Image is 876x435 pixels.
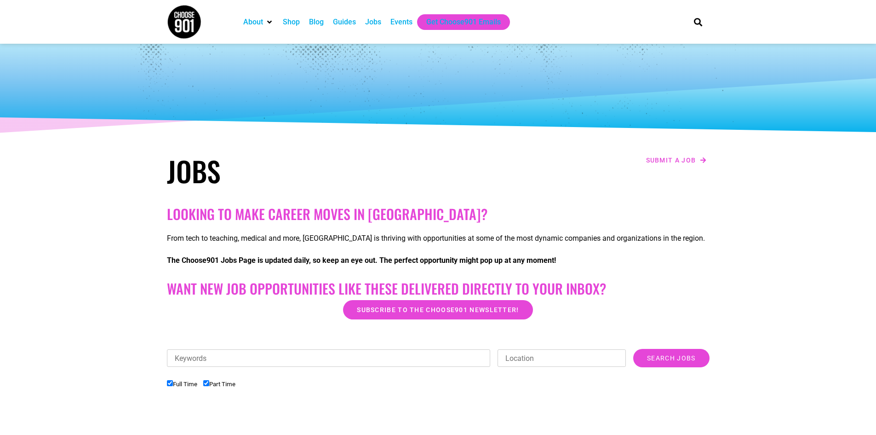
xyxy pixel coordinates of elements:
[167,206,710,222] h2: Looking to make career moves in [GEOGRAPHIC_DATA]?
[167,380,173,386] input: Full Time
[239,14,678,30] nav: Main nav
[167,256,556,265] strong: The Choose901 Jobs Page is updated daily, so keep an eye out. The perfect opportunity might pop u...
[365,17,381,28] a: Jobs
[426,17,501,28] a: Get Choose901 Emails
[343,300,532,319] a: Subscribe to the Choose901 newsletter!
[690,14,705,29] div: Search
[643,154,710,166] a: Submit a job
[239,14,278,30] div: About
[390,17,412,28] a: Events
[333,17,356,28] a: Guides
[167,154,434,187] h1: Jobs
[633,349,709,367] input: Search Jobs
[203,380,209,386] input: Part Time
[167,381,197,388] label: Full Time
[283,17,300,28] a: Shop
[167,349,491,367] input: Keywords
[357,307,519,313] span: Subscribe to the Choose901 newsletter!
[498,349,626,367] input: Location
[243,17,263,28] a: About
[309,17,324,28] a: Blog
[167,280,710,297] h2: Want New Job Opportunities like these Delivered Directly to your Inbox?
[646,157,696,163] span: Submit a job
[167,233,710,244] p: From tech to teaching, medical and more, [GEOGRAPHIC_DATA] is thriving with opportunities at some...
[203,381,235,388] label: Part Time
